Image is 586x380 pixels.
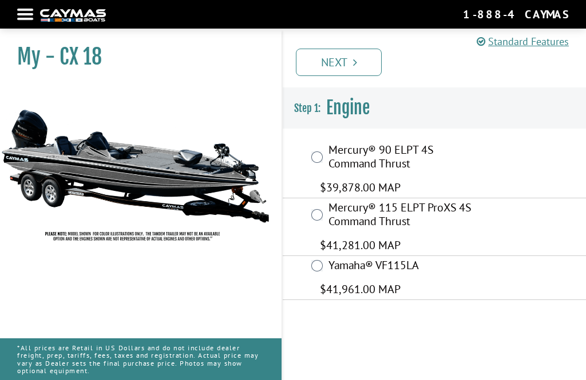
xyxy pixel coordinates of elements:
p: *All prices are Retail in US Dollars and do not include dealer freight, prep, tariffs, fees, taxe... [17,338,264,380]
div: 1-888-4CAYMAS [463,7,569,22]
span: $39,878.00 MAP [320,179,401,196]
img: white-logo-c9c8dbefe5ff5ceceb0f0178aa75bf4bb51f6bca0971e226c86eb53dfe498488.png [40,9,106,21]
h1: My - CX 18 [17,44,253,70]
label: Yamaha® VF115LA [328,258,483,275]
span: $41,961.00 MAP [320,281,401,298]
h3: Engine [283,87,586,129]
ul: Pagination [293,47,586,76]
a: Standard Features [477,34,569,49]
span: $41,281.00 MAP [320,237,401,254]
a: Next [296,49,382,76]
label: Mercury® 90 ELPT 4S Command Thrust [328,143,483,173]
label: Mercury® 115 ELPT ProXS 4S Command Thrust [328,201,483,231]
